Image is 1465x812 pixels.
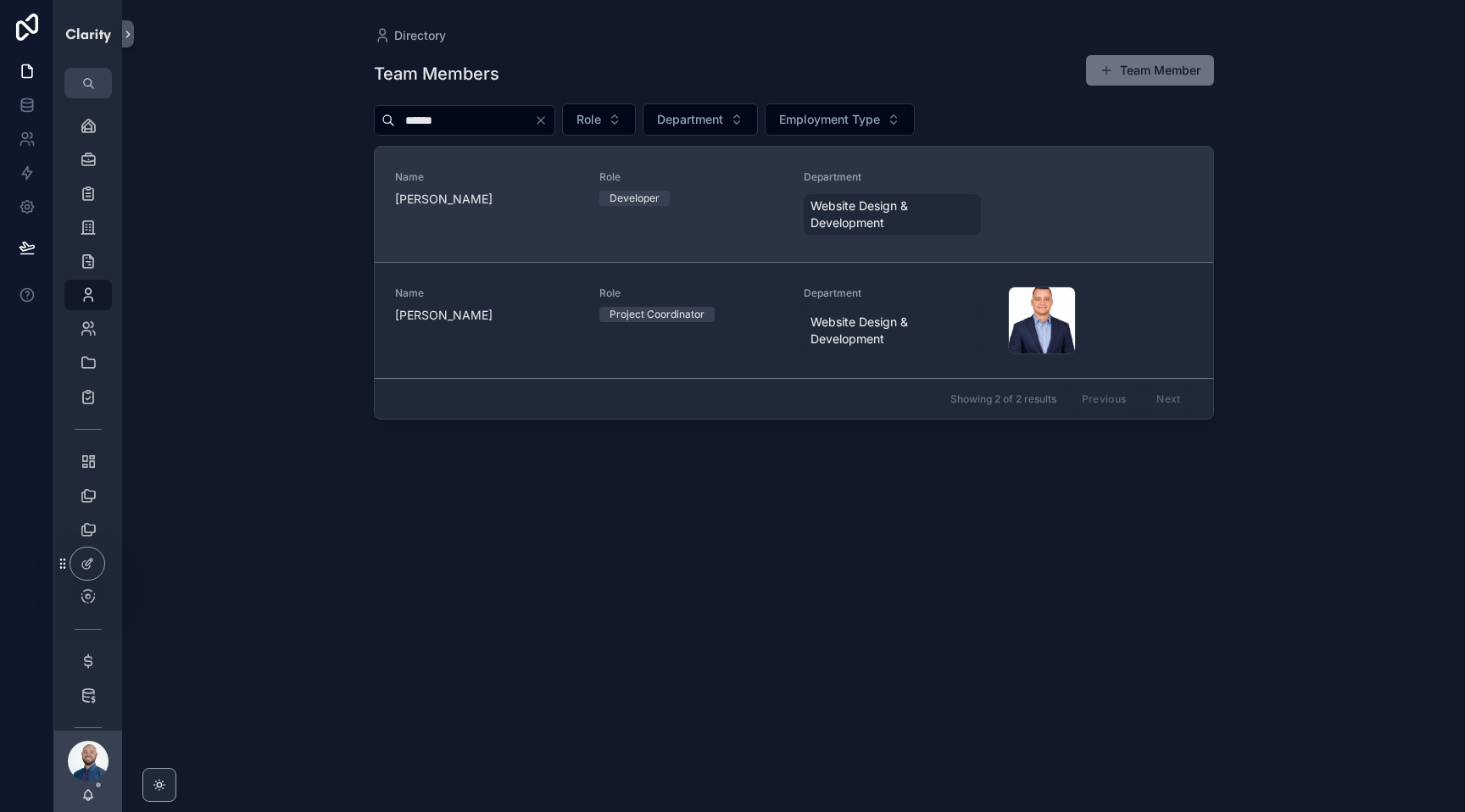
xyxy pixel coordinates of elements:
img: App logo [64,20,112,47]
iframe: Spotlight [2,81,32,112]
span: Employment Type [779,111,880,128]
span: Role [599,170,783,184]
a: Name[PERSON_NAME]RoleDeveloperDepartmentWebsite Design & Development [375,147,1213,262]
span: [PERSON_NAME] [395,307,579,324]
span: Website Design & Development [810,197,974,231]
span: Department [804,170,988,184]
span: Role [599,286,783,300]
button: Clear [534,114,554,127]
div: Project Coordinator [610,307,705,322]
a: Website Design & Development [804,310,981,351]
span: Department [657,111,723,128]
a: Directory [374,27,446,44]
span: Directory [394,27,446,44]
span: [PERSON_NAME] [395,191,579,208]
span: Department [804,286,988,300]
div: scrollable content [54,98,122,731]
div: Developer [610,191,660,206]
h1: Team Members [374,62,499,86]
span: Name [395,286,579,300]
span: Name [395,170,579,184]
a: Name[PERSON_NAME]RoleProject CoordinatorDepartmentWebsite Design & Development [375,262,1213,378]
span: Website Design & Development [810,314,974,348]
button: Select Button [643,103,758,136]
button: Select Button [562,103,636,136]
span: Role [577,111,601,128]
a: Website Design & Development [804,194,981,235]
button: Select Button [765,103,915,136]
button: Team Member [1086,55,1214,86]
span: Showing 2 of 2 results [950,392,1056,406]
